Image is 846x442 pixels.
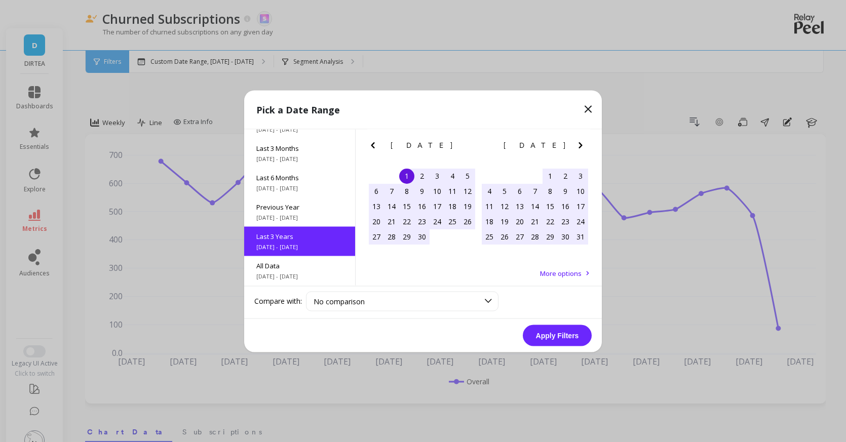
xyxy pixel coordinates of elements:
div: Choose Tuesday, November 15th, 2022 [399,198,414,214]
div: Choose Monday, December 5th, 2022 [497,183,512,198]
span: [DATE] - [DATE] [256,184,343,192]
div: Choose Wednesday, November 2nd, 2022 [414,168,430,183]
div: Choose Friday, December 30th, 2022 [558,229,573,244]
div: Choose Thursday, November 17th, 2022 [430,198,445,214]
div: Choose Sunday, November 20th, 2022 [369,214,384,229]
div: Choose Thursday, December 1st, 2022 [543,168,558,183]
div: Choose Saturday, December 17th, 2022 [573,198,588,214]
div: Choose Tuesday, December 20th, 2022 [512,214,527,229]
div: Choose Tuesday, December 27th, 2022 [512,229,527,244]
button: Apply Filters [523,325,592,346]
div: Choose Friday, December 2nd, 2022 [558,168,573,183]
span: [DATE] - [DATE] [256,243,343,251]
div: month 2022-12 [482,168,588,244]
div: Choose Monday, November 7th, 2022 [384,183,399,198]
div: Choose Sunday, November 13th, 2022 [369,198,384,214]
div: Choose Sunday, November 6th, 2022 [369,183,384,198]
button: Next Month [462,139,478,155]
div: Choose Friday, November 11th, 2022 [445,183,460,198]
span: [DATE] - [DATE] [256,272,343,280]
span: [DATE] - [DATE] [256,213,343,221]
span: Last 3 Years [256,231,343,240]
div: Choose Thursday, December 29th, 2022 [543,229,558,244]
div: Choose Friday, November 18th, 2022 [445,198,460,214]
span: More options [540,268,582,277]
div: Choose Thursday, December 8th, 2022 [543,183,558,198]
div: Choose Wednesday, November 9th, 2022 [414,183,430,198]
div: Choose Monday, November 14th, 2022 [384,198,399,214]
div: Choose Thursday, December 15th, 2022 [543,198,558,214]
div: Choose Wednesday, December 7th, 2022 [527,183,543,198]
div: Choose Monday, December 12th, 2022 [497,198,512,214]
div: Choose Saturday, November 19th, 2022 [460,198,475,214]
div: Choose Saturday, December 31st, 2022 [573,229,588,244]
span: [DATE] - [DATE] [256,154,343,163]
div: Choose Saturday, November 5th, 2022 [460,168,475,183]
div: Choose Tuesday, December 13th, 2022 [512,198,527,214]
div: Choose Thursday, November 24th, 2022 [430,214,445,229]
div: Choose Saturday, December 24th, 2022 [573,214,588,229]
div: Choose Tuesday, November 29th, 2022 [399,229,414,244]
div: Choose Thursday, November 3rd, 2022 [430,168,445,183]
div: Choose Wednesday, December 21st, 2022 [527,214,543,229]
div: Choose Thursday, November 10th, 2022 [430,183,445,198]
div: month 2022-11 [369,168,475,244]
div: Choose Saturday, November 26th, 2022 [460,214,475,229]
p: Pick a Date Range [256,102,340,116]
div: Choose Saturday, November 12th, 2022 [460,183,475,198]
button: Previous Month [480,139,496,155]
div: Choose Friday, December 23rd, 2022 [558,214,573,229]
div: Choose Wednesday, December 14th, 2022 [527,198,543,214]
div: Choose Tuesday, November 1st, 2022 [399,168,414,183]
div: Choose Sunday, December 25th, 2022 [482,229,497,244]
div: Choose Tuesday, December 6th, 2022 [512,183,527,198]
div: Choose Friday, December 9th, 2022 [558,183,573,198]
span: No comparison [314,296,365,306]
label: Compare with: [254,296,302,306]
div: Choose Sunday, December 4th, 2022 [482,183,497,198]
div: Choose Monday, December 19th, 2022 [497,214,512,229]
div: Choose Sunday, November 27th, 2022 [369,229,384,244]
div: Choose Friday, November 25th, 2022 [445,214,460,229]
div: Choose Tuesday, November 22nd, 2022 [399,214,414,229]
div: Choose Saturday, December 10th, 2022 [573,183,588,198]
div: Choose Wednesday, November 16th, 2022 [414,198,430,214]
div: Choose Friday, December 16th, 2022 [558,198,573,214]
div: Choose Monday, November 28th, 2022 [384,229,399,244]
span: [DATE] - [DATE] [256,125,343,133]
span: Last 3 Months [256,143,343,152]
div: Choose Sunday, December 18th, 2022 [482,214,497,229]
div: Choose Wednesday, November 30th, 2022 [414,229,430,244]
div: Choose Thursday, December 22nd, 2022 [543,214,558,229]
span: [DATE] [391,141,454,149]
div: Choose Wednesday, December 28th, 2022 [527,229,543,244]
div: Choose Monday, December 26th, 2022 [497,229,512,244]
div: Choose Sunday, December 11th, 2022 [482,198,497,214]
div: Choose Tuesday, November 8th, 2022 [399,183,414,198]
button: Next Month [574,139,591,155]
span: [DATE] [504,141,567,149]
div: Choose Saturday, December 3rd, 2022 [573,168,588,183]
span: All Data [256,261,343,270]
div: Choose Wednesday, November 23rd, 2022 [414,214,430,229]
button: Previous Month [367,139,383,155]
div: Choose Monday, November 21st, 2022 [384,214,399,229]
span: Previous Year [256,202,343,211]
div: Choose Friday, November 4th, 2022 [445,168,460,183]
span: Last 6 Months [256,173,343,182]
